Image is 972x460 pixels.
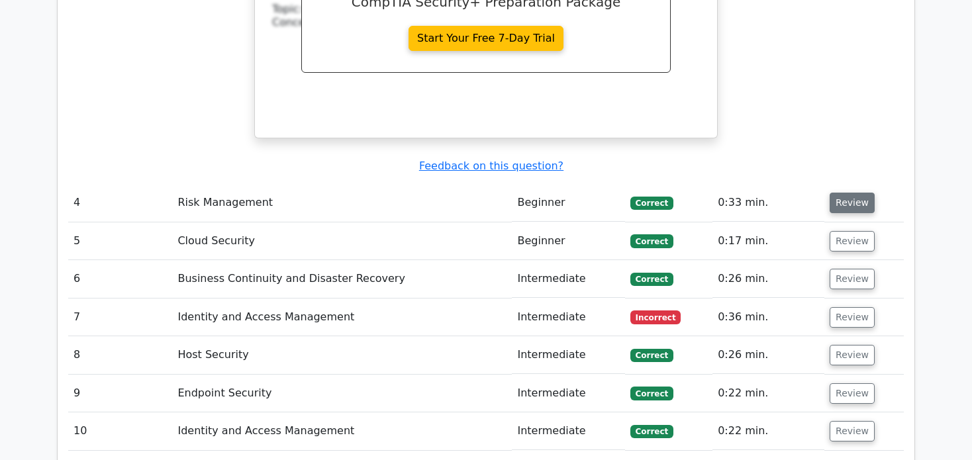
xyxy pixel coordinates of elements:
[712,336,824,374] td: 0:26 min.
[830,345,875,365] button: Review
[68,412,172,450] td: 10
[68,336,172,374] td: 8
[630,349,673,362] span: Correct
[712,260,824,298] td: 0:26 min.
[830,193,875,213] button: Review
[712,412,824,450] td: 0:22 min.
[68,375,172,412] td: 9
[512,184,624,222] td: Beginner
[630,310,681,324] span: Incorrect
[68,260,172,298] td: 6
[712,184,824,222] td: 0:33 min.
[512,260,624,298] td: Intermediate
[409,26,563,51] a: Start Your Free 7-Day Trial
[172,299,512,336] td: Identity and Access Management
[272,16,700,30] div: Concept:
[68,222,172,260] td: 5
[172,412,512,450] td: Identity and Access Management
[712,375,824,412] td: 0:22 min.
[419,160,563,172] a: Feedback on this question?
[172,222,512,260] td: Cloud Security
[830,307,875,328] button: Review
[512,412,624,450] td: Intermediate
[830,383,875,404] button: Review
[68,184,172,222] td: 4
[712,299,824,336] td: 0:36 min.
[68,299,172,336] td: 7
[512,336,624,374] td: Intermediate
[512,299,624,336] td: Intermediate
[830,269,875,289] button: Review
[630,197,673,210] span: Correct
[172,375,512,412] td: Endpoint Security
[630,425,673,438] span: Correct
[172,336,512,374] td: Host Security
[512,375,624,412] td: Intermediate
[512,222,624,260] td: Beginner
[830,231,875,252] button: Review
[172,184,512,222] td: Risk Management
[712,222,824,260] td: 0:17 min.
[272,3,700,17] div: Topic:
[830,421,875,441] button: Review
[630,387,673,400] span: Correct
[630,273,673,286] span: Correct
[172,260,512,298] td: Business Continuity and Disaster Recovery
[630,234,673,248] span: Correct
